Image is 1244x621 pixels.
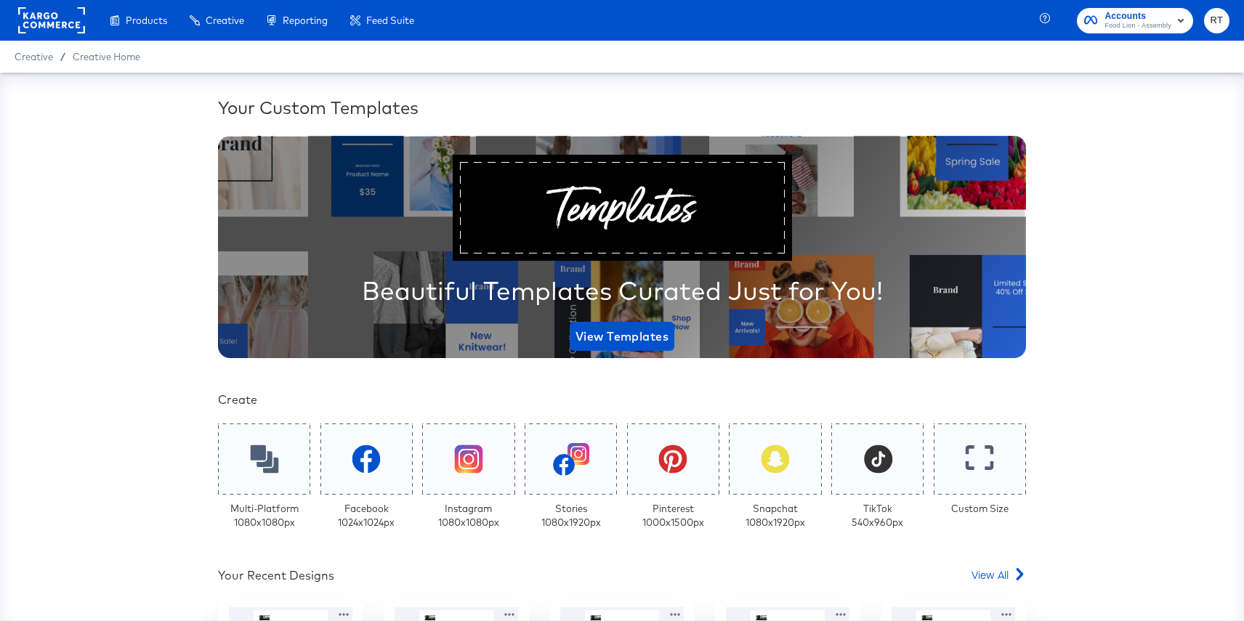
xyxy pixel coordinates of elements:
a: View All [972,567,1026,588]
div: TikTok 540 x 960 px [852,502,903,529]
div: Instagram 1080 x 1080 px [438,502,499,529]
div: Stories 1080 x 1920 px [541,502,601,529]
span: Products [126,15,167,26]
div: Beautiful Templates Curated Just for You! [362,272,883,309]
span: View All [972,567,1009,582]
div: Multi-Platform 1080 x 1080 px [230,502,299,529]
span: Feed Suite [366,15,414,26]
div: Create [218,391,1026,408]
span: Creative [206,15,244,26]
span: RT [1210,12,1224,29]
div: Custom Size [951,502,1009,516]
span: View Templates [575,326,669,346]
button: View Templates [570,322,674,351]
div: Your Custom Templates [218,95,1026,120]
button: RT [1204,8,1229,33]
span: Accounts [1104,9,1171,24]
div: Pinterest 1000 x 1500 px [642,502,704,529]
span: Creative [15,51,53,62]
span: / [53,51,73,62]
span: Reporting [283,15,328,26]
a: Creative Home [73,51,140,62]
button: AccountsFood Lion - Assembly [1077,8,1193,33]
span: Food Lion - Assembly [1104,20,1171,32]
div: Your Recent Designs [218,567,334,584]
div: Facebook 1024 x 1024 px [338,502,395,529]
div: Snapchat 1080 x 1920 px [746,502,805,529]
